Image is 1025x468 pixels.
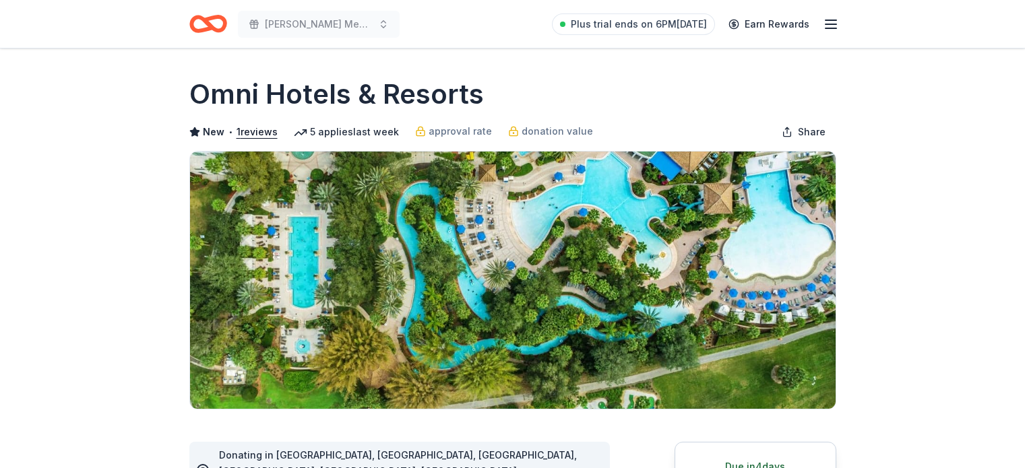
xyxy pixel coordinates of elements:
[798,124,826,140] span: Share
[203,124,224,140] span: New
[189,75,484,113] h1: Omni Hotels & Resorts
[265,16,373,32] span: [PERSON_NAME] Memorial Golf Tournament
[508,123,593,139] a: donation value
[552,13,715,35] a: Plus trial ends on 6PM[DATE]
[571,16,707,32] span: Plus trial ends on 6PM[DATE]
[771,119,836,145] button: Share
[720,12,817,36] a: Earn Rewards
[190,152,836,409] img: Image for Omni Hotels & Resorts
[429,123,492,139] span: approval rate
[189,8,227,40] a: Home
[415,123,492,139] a: approval rate
[522,123,593,139] span: donation value
[228,127,232,137] span: •
[238,11,400,38] button: [PERSON_NAME] Memorial Golf Tournament
[294,124,399,140] div: 5 applies last week
[237,124,278,140] button: 1reviews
